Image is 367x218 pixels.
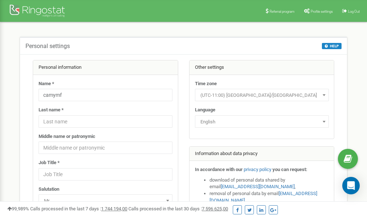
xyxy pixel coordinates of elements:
input: Name [39,89,172,101]
a: privacy policy [244,167,271,172]
li: download of personal data shared by email , [210,177,329,190]
strong: you can request: [272,167,307,172]
input: Last name [39,115,172,128]
button: HELP [322,43,342,49]
span: Log Out [348,9,360,13]
span: English [198,117,326,127]
strong: In accordance with our [195,167,243,172]
span: Calls processed in the last 7 days : [30,206,127,211]
label: Salutation [39,186,59,193]
span: Referral program [270,9,295,13]
label: Middle name or patronymic [39,133,95,140]
span: Mr. [39,194,172,207]
label: Language [195,107,215,114]
span: 99,989% [7,206,29,211]
input: Middle name or patronymic [39,142,172,154]
span: English [195,115,329,128]
u: 7 596 625,00 [202,206,228,211]
li: removal of personal data by email , [210,190,329,204]
label: Job Title * [39,159,60,166]
input: Job Title [39,168,172,181]
span: Calls processed in the last 30 days : [128,206,228,211]
label: Time zone [195,80,217,87]
span: (UTC-11:00) Pacific/Midway [195,89,329,101]
span: (UTC-11:00) Pacific/Midway [198,90,326,100]
span: Mr. [41,196,170,206]
label: Last name * [39,107,64,114]
u: 1 744 194,00 [101,206,127,211]
div: Personal information [33,60,178,75]
div: Information about data privacy [190,147,334,161]
h5: Personal settings [25,43,70,49]
div: Open Intercom Messenger [342,177,360,194]
div: Other settings [190,60,334,75]
label: Name * [39,80,54,87]
a: [EMAIL_ADDRESS][DOMAIN_NAME] [221,184,295,189]
span: Profile settings [311,9,333,13]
